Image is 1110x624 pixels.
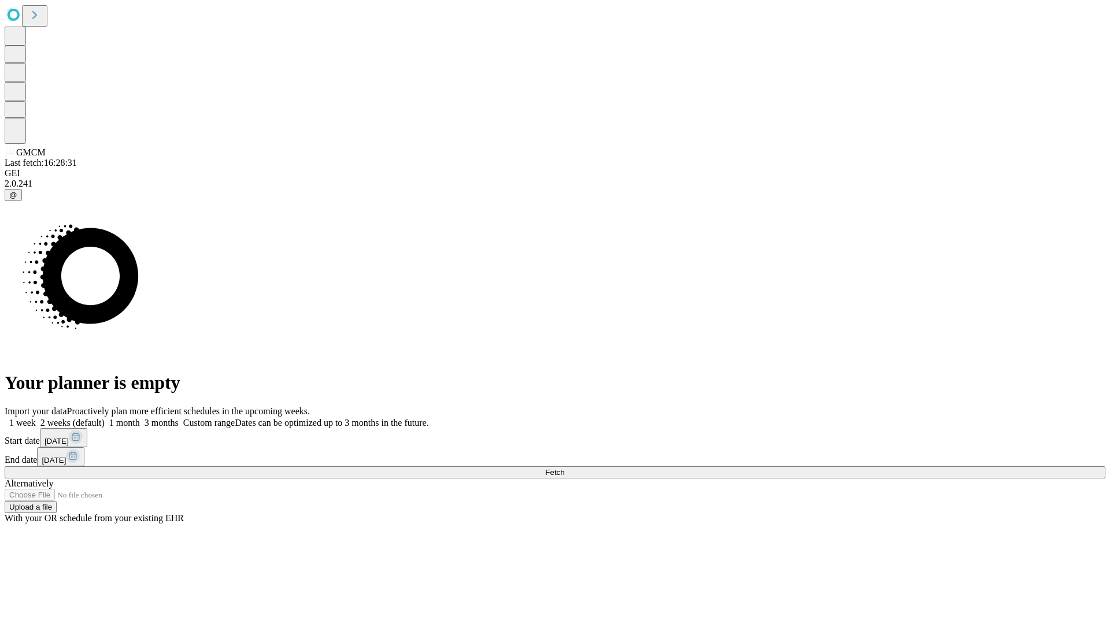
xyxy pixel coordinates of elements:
[109,418,140,428] span: 1 month
[545,468,564,477] span: Fetch
[40,428,87,447] button: [DATE]
[5,406,67,416] span: Import your data
[5,478,53,488] span: Alternatively
[183,418,235,428] span: Custom range
[5,158,77,168] span: Last fetch: 16:28:31
[40,418,105,428] span: 2 weeks (default)
[5,466,1105,478] button: Fetch
[67,406,310,416] span: Proactively plan more efficient schedules in the upcoming weeks.
[9,418,36,428] span: 1 week
[5,168,1105,179] div: GEI
[5,372,1105,393] h1: Your planner is empty
[5,501,57,513] button: Upload a file
[5,447,1105,466] div: End date
[42,456,66,465] span: [DATE]
[235,418,428,428] span: Dates can be optimized up to 3 months in the future.
[145,418,179,428] span: 3 months
[9,191,17,199] span: @
[5,179,1105,189] div: 2.0.241
[5,513,184,523] span: With your OR schedule from your existing EHR
[5,189,22,201] button: @
[16,147,46,157] span: GMCM
[45,437,69,445] span: [DATE]
[5,428,1105,447] div: Start date
[37,447,84,466] button: [DATE]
